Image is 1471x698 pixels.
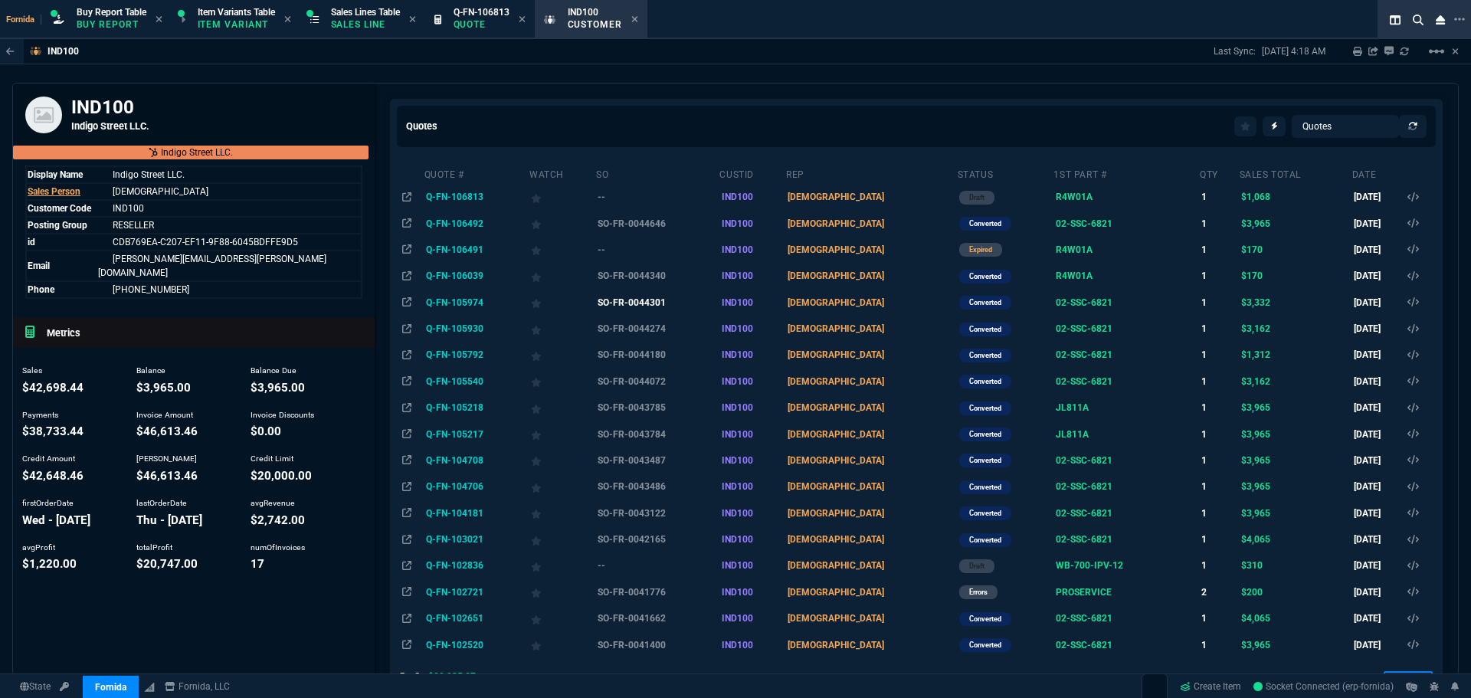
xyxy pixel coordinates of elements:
[424,342,529,368] td: Q-FN-105792
[1239,369,1351,395] td: $3,162
[424,184,529,210] td: Q-FN-106813
[1199,474,1238,500] td: 1
[22,410,58,420] span: Payments
[568,18,623,31] p: Customer
[531,186,593,208] div: Add to Watchlist
[969,375,1001,388] p: converted
[785,184,957,210] td: [DEMOGRAPHIC_DATA]
[402,297,411,308] nx-icon: Open In Opposite Panel
[531,424,593,445] div: Add to Watchlist
[1239,290,1351,316] td: $3,332
[785,447,957,474] td: [DEMOGRAPHIC_DATA]
[136,498,187,508] span: lastOrderDate
[969,428,1001,441] p: converted
[1239,447,1351,474] td: $3,965
[1351,316,1405,342] td: [DATE]
[1056,454,1197,467] nx-fornida-value: SONICWALL TZ370 SECURE UPGRADE PLUS - ADVANCED EDITION 3YR
[531,344,593,365] div: Add to Watchlist
[785,500,957,526] td: [DEMOGRAPHIC_DATA]
[22,469,84,483] span: creditAmount
[55,680,74,693] a: API TOKEN
[969,560,984,572] p: draft
[113,284,189,295] span: Name
[1199,210,1238,236] td: 1
[26,200,362,217] tr: Name
[77,18,146,31] p: Buy Report
[1056,322,1197,336] nx-fornida-value: SONICWALL TZ370 SECURE UPGRADE PLUS - ADVANCED EDITION 3YR
[424,447,529,474] td: Q-FN-104708
[1056,480,1197,493] nx-fornida-value: SONICWALL TZ370 SECURE UPGRADE PLUS - ADVANCED EDITION 3YR
[136,365,165,375] span: Balance
[785,552,957,578] td: [DEMOGRAPHIC_DATA]
[1199,421,1238,447] td: 1
[785,263,957,289] td: [DEMOGRAPHIC_DATA]
[531,265,593,287] div: Add to Watchlist
[26,166,362,183] tr: Name
[1351,237,1405,263] td: [DATE]
[595,237,719,263] td: --
[595,210,719,236] td: SO-FR-0044646
[595,474,719,500] td: SO-FR-0043486
[969,639,1001,651] p: converted
[1056,401,1197,415] nx-fornida-value: Aruba Instant On 1830 8G 4p Class4 PoE 65W Switch
[595,579,719,605] td: SO-FR-0041776
[1239,162,1351,184] th: Sales Total
[1199,237,1238,263] td: 1
[1351,447,1405,474] td: [DATE]
[424,369,529,395] td: Q-FN-105540
[568,7,598,18] span: IND100
[531,582,593,603] div: Add to Watchlist
[1056,429,1089,440] span: JL811A
[719,162,785,184] th: CustId
[1351,342,1405,368] td: [DATE]
[785,316,957,342] td: [DEMOGRAPHIC_DATA]
[785,395,957,421] td: [DEMOGRAPHIC_DATA]
[1056,559,1197,572] nx-fornida-value: RF WattBox IP Power Conditioner with OvrC Home | 12 Controlled Outlets | 500VA
[519,14,526,26] nx-icon: Close Tab
[6,15,41,25] span: Fornida
[1351,369,1405,395] td: [DATE]
[969,454,1001,467] p: converted
[1053,162,1199,184] th: 1st Part #
[48,45,79,57] p: IND100
[402,192,411,202] nx-icon: Open In Opposite Panel
[424,316,529,342] td: Q-FN-105930
[1239,237,1351,263] td: $170
[1056,534,1112,545] span: 02-SSC-6821
[1239,184,1351,210] td: $1,068
[26,234,362,251] tr: See Marketplace Order
[1199,579,1238,605] td: 2
[531,397,593,418] div: Add to Watchlist
[785,342,957,368] td: [DEMOGRAPHIC_DATA]
[1351,552,1405,578] td: [DATE]
[719,342,785,368] td: IND100
[531,503,593,524] div: Add to Watchlist
[969,586,988,598] p: errors
[28,186,80,197] span: Sales Person
[136,410,193,420] span: Invoice Amount
[595,395,719,421] td: SO-FR-0043785
[719,421,785,447] td: IND100
[22,557,77,571] span: avgProfit
[1199,290,1238,316] td: 1
[1199,395,1238,421] td: 1
[969,270,1001,283] p: converted
[424,579,529,605] td: Q-FN-102721
[1056,402,1089,413] span: JL811A
[1239,526,1351,552] td: $4,065
[969,349,1001,362] p: converted
[424,237,529,263] td: Q-FN-106491
[1239,552,1351,578] td: $310
[1174,675,1247,698] a: Create Item
[595,263,719,289] td: SO-FR-0044340
[595,342,719,368] td: SO-FR-0044180
[22,542,55,552] span: avgProfit
[1056,348,1197,362] nx-fornida-value: SONICWALL TZ370 SECURE UPGRADE PLUS - ADVANCED EDITION 3YR
[785,421,957,447] td: [DEMOGRAPHIC_DATA]
[969,323,1001,336] p: converted
[1056,349,1112,360] span: 02-SSC-6821
[26,251,362,281] tr: Name
[402,429,411,440] nx-icon: Open In Opposite Panel
[251,498,295,508] span: avgRevenue
[595,184,719,210] td: --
